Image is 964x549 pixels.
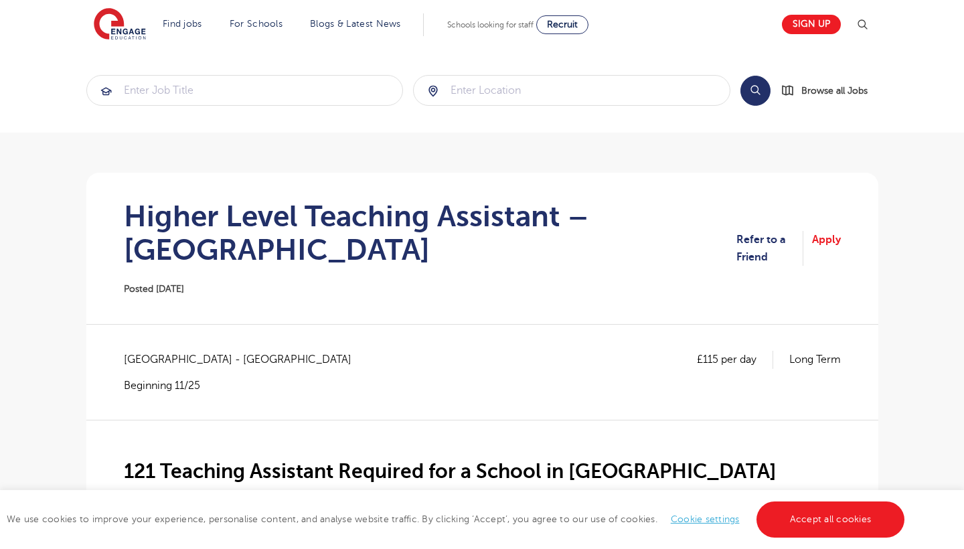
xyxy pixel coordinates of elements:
[447,20,534,29] span: Schools looking for staff
[124,200,736,266] h1: Higher Level Teaching Assistant – [GEOGRAPHIC_DATA]
[87,76,403,105] input: Submit
[536,15,588,34] a: Recruit
[94,8,146,42] img: Engage Education
[230,19,283,29] a: For Schools
[163,19,202,29] a: Find jobs
[789,351,841,368] p: Long Term
[756,501,905,538] a: Accept all cookies
[86,75,404,106] div: Submit
[781,83,878,98] a: Browse all Jobs
[124,351,365,368] span: [GEOGRAPHIC_DATA] - [GEOGRAPHIC_DATA]
[310,19,401,29] a: Blogs & Latest News
[7,514,908,524] span: We use cookies to improve your experience, personalise content, and analyse website traffic. By c...
[413,75,730,106] div: Submit
[801,83,868,98] span: Browse all Jobs
[671,514,740,524] a: Cookie settings
[736,231,803,266] a: Refer to a Friend
[414,76,730,105] input: Submit
[124,460,841,483] h2: 121 Teaching Assistant Required for a School in [GEOGRAPHIC_DATA]
[124,284,184,294] span: Posted [DATE]
[782,15,841,34] a: Sign up
[697,351,773,368] p: £115 per day
[812,231,841,266] a: Apply
[547,19,578,29] span: Recruit
[124,378,365,393] p: Beginning 11/25
[740,76,771,106] button: Search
